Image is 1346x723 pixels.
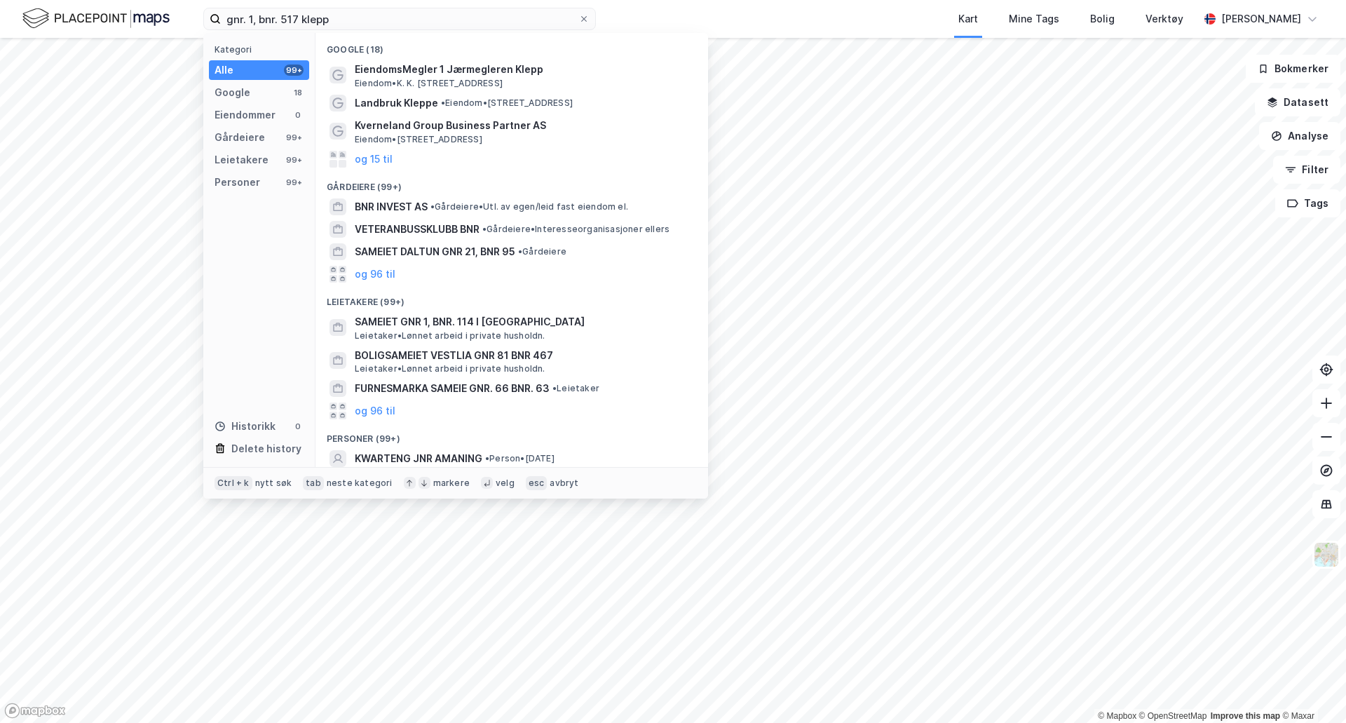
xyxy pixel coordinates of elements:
div: [PERSON_NAME] [1221,11,1301,27]
div: 99+ [284,65,304,76]
a: OpenStreetMap [1139,711,1207,721]
span: • [430,201,435,212]
button: Tags [1275,189,1340,217]
div: 18 [292,87,304,98]
img: Z [1313,541,1340,568]
button: og 15 til [355,151,393,168]
span: • [518,246,522,257]
span: • [441,97,445,108]
div: Google (18) [315,33,708,58]
span: EiendomsMegler 1 Jærmegleren Klepp [355,61,691,78]
span: BOLIGSAMEIET VESTLIA GNR 81 BNR 467 [355,347,691,364]
span: Leietaker [552,383,599,394]
div: Historikk [215,418,276,435]
div: Leietakere (99+) [315,285,708,311]
img: logo.f888ab2527a4732fd821a326f86c7f29.svg [22,6,170,31]
span: • [485,453,489,464]
span: SAMEIET GNR 1, BNR. 114 I [GEOGRAPHIC_DATA] [355,313,691,330]
div: avbryt [550,478,578,489]
span: Leietaker • Lønnet arbeid i private husholdn. [355,330,545,342]
div: Personer [215,174,260,191]
span: Eiendom • K. K. [STREET_ADDRESS] [355,78,503,89]
div: Kategori [215,44,309,55]
span: • [482,224,487,234]
button: og 96 til [355,266,395,283]
span: SAMEIET DALTUN GNR 21, BNR 95 [355,243,515,260]
span: Leietaker • Lønnet arbeid i private husholdn. [355,363,545,374]
div: Alle [215,62,233,79]
span: VETERANBUSSKLUBB BNR [355,221,480,238]
div: tab [303,476,324,490]
div: 99+ [284,177,304,188]
span: Eiendom • [STREET_ADDRESS] [355,134,482,145]
a: Improve this map [1211,711,1280,721]
span: Gårdeiere • Utl. av egen/leid fast eiendom el. [430,201,628,212]
iframe: Chat Widget [1276,656,1346,723]
div: markere [433,478,470,489]
button: og 96 til [355,403,395,419]
div: Mine Tags [1009,11,1059,27]
div: Leietakere [215,151,268,168]
span: Person • [DATE] [485,453,555,464]
a: Mapbox homepage [4,703,66,719]
div: Bolig [1090,11,1115,27]
button: Analyse [1259,122,1340,150]
span: BNR INVEST AS [355,198,428,215]
span: Gårdeiere • Interesseorganisasjoner ellers [482,224,669,235]
div: 0 [292,109,304,121]
div: Verktøy [1146,11,1183,27]
span: Eiendom • [STREET_ADDRESS] [441,97,573,109]
div: nytt søk [255,478,292,489]
span: • [552,383,557,393]
div: neste kategori [327,478,393,489]
div: Gårdeiere [215,129,265,146]
div: 99+ [284,132,304,143]
span: Landbruk Kleppe [355,95,438,112]
div: Eiendommer [215,107,276,123]
span: FURNESMARKA SAMEIE GNR. 66 BNR. 63 [355,380,550,397]
div: Personer (99+) [315,422,708,447]
div: Google [215,84,250,101]
div: Kontrollprogram for chat [1276,656,1346,723]
div: velg [496,478,515,489]
div: Ctrl + k [215,476,252,490]
button: Bokmerker [1246,55,1340,83]
div: Delete history [231,440,301,457]
div: Kart [958,11,978,27]
span: Gårdeiere [518,246,566,257]
button: Filter [1273,156,1340,184]
div: 0 [292,421,304,432]
span: Kverneland Group Business Partner AS [355,117,691,134]
div: esc [526,476,548,490]
a: Mapbox [1098,711,1136,721]
span: KWARTENG JNR AMANING [355,450,482,467]
button: Datasett [1255,88,1340,116]
input: Søk på adresse, matrikkel, gårdeiere, leietakere eller personer [221,8,578,29]
div: Gårdeiere (99+) [315,170,708,196]
div: 99+ [284,154,304,165]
